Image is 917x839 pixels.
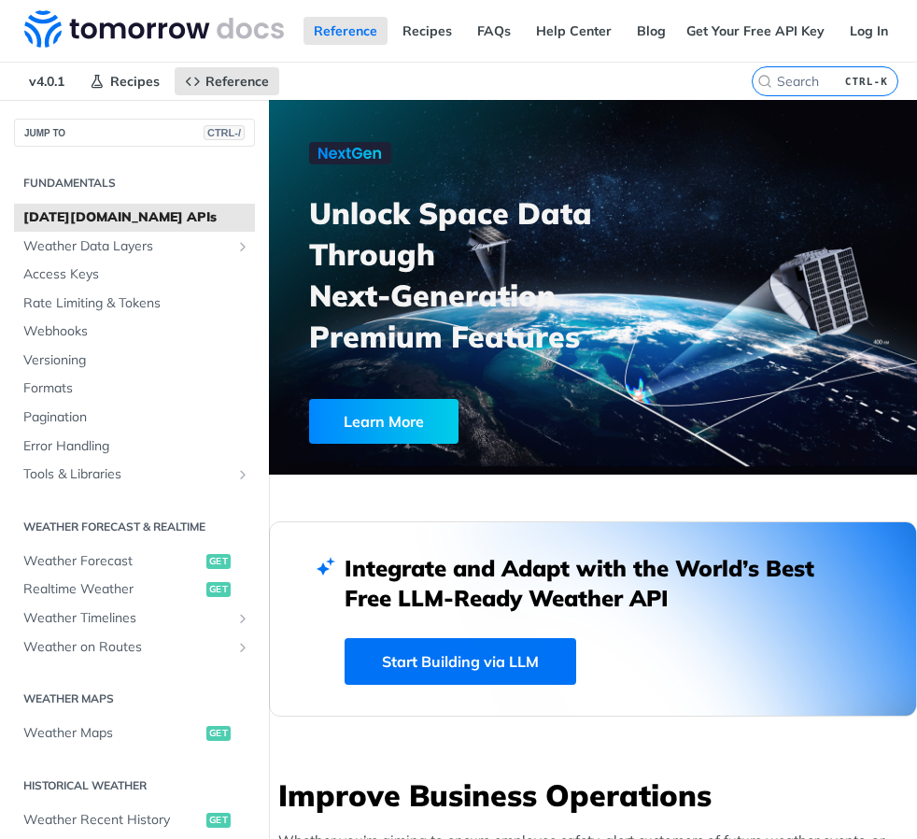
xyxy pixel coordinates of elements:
[392,17,462,45] a: Recipes
[526,17,622,45] a: Help Center
[23,638,231,657] span: Weather on Routes
[79,67,170,95] a: Recipes
[309,399,552,444] a: Learn More
[14,233,255,261] a: Weather Data LayersShow subpages for Weather Data Layers
[840,72,893,91] kbd: CTRL-K
[14,261,255,289] a: Access Keys
[24,10,284,48] img: Tomorrow.io Weather API Docs
[23,265,250,284] span: Access Keys
[14,404,255,432] a: Pagination
[14,347,255,375] a: Versioning
[303,17,388,45] a: Reference
[14,777,255,794] h2: Historical Weather
[14,576,255,604] a: Realtime Weatherget
[757,74,772,89] svg: Search
[345,638,576,685] a: Start Building via LLM
[309,192,614,357] h3: Unlock Space Data Through Next-Generation Premium Features
[23,208,250,227] span: [DATE][DOMAIN_NAME] APIs
[14,806,255,834] a: Weather Recent Historyget
[206,813,231,828] span: get
[14,318,255,346] a: Webhooks
[206,554,231,569] span: get
[23,437,250,456] span: Error Handling
[14,204,255,232] a: [DATE][DOMAIN_NAME] APIs
[23,552,202,571] span: Weather Forecast
[23,580,202,599] span: Realtime Weather
[235,239,250,254] button: Show subpages for Weather Data Layers
[23,408,250,427] span: Pagination
[627,17,676,45] a: Blog
[14,461,255,489] a: Tools & LibrariesShow subpages for Tools & Libraries
[23,237,231,256] span: Weather Data Layers
[23,322,250,341] span: Webhooks
[839,17,898,45] a: Log In
[23,379,250,398] span: Formats
[19,67,75,95] span: v4.0.1
[14,547,255,576] a: Weather Forecastget
[14,633,255,661] a: Weather on RoutesShow subpages for Weather on Routes
[14,290,255,318] a: Rate Limiting & Tokens
[14,175,255,192] h2: Fundamentals
[14,433,255,461] a: Error Handling
[23,811,202,830] span: Weather Recent History
[14,119,255,147] button: JUMP TOCTRL-/
[309,399,458,444] div: Learn More
[204,125,245,140] span: CTRL-/
[23,465,231,484] span: Tools & Libraries
[206,582,231,597] span: get
[676,17,835,45] a: Get Your Free API Key
[23,351,250,370] span: Versioning
[175,67,279,95] a: Reference
[14,719,255,747] a: Weather Mapsget
[110,73,160,90] span: Recipes
[345,553,841,613] h2: Integrate and Adapt with the World’s Best Free LLM-Ready Weather API
[14,604,255,633] a: Weather TimelinesShow subpages for Weather Timelines
[235,640,250,655] button: Show subpages for Weather on Routes
[309,142,391,164] img: NextGen
[467,17,521,45] a: FAQs
[278,775,917,816] h3: Improve Business Operations
[14,690,255,707] h2: Weather Maps
[235,467,250,482] button: Show subpages for Tools & Libraries
[23,724,202,743] span: Weather Maps
[23,609,231,628] span: Weather Timelines
[205,73,269,90] span: Reference
[206,726,231,741] span: get
[14,375,255,403] a: Formats
[23,294,250,313] span: Rate Limiting & Tokens
[235,611,250,626] button: Show subpages for Weather Timelines
[14,519,255,535] h2: Weather Forecast & realtime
